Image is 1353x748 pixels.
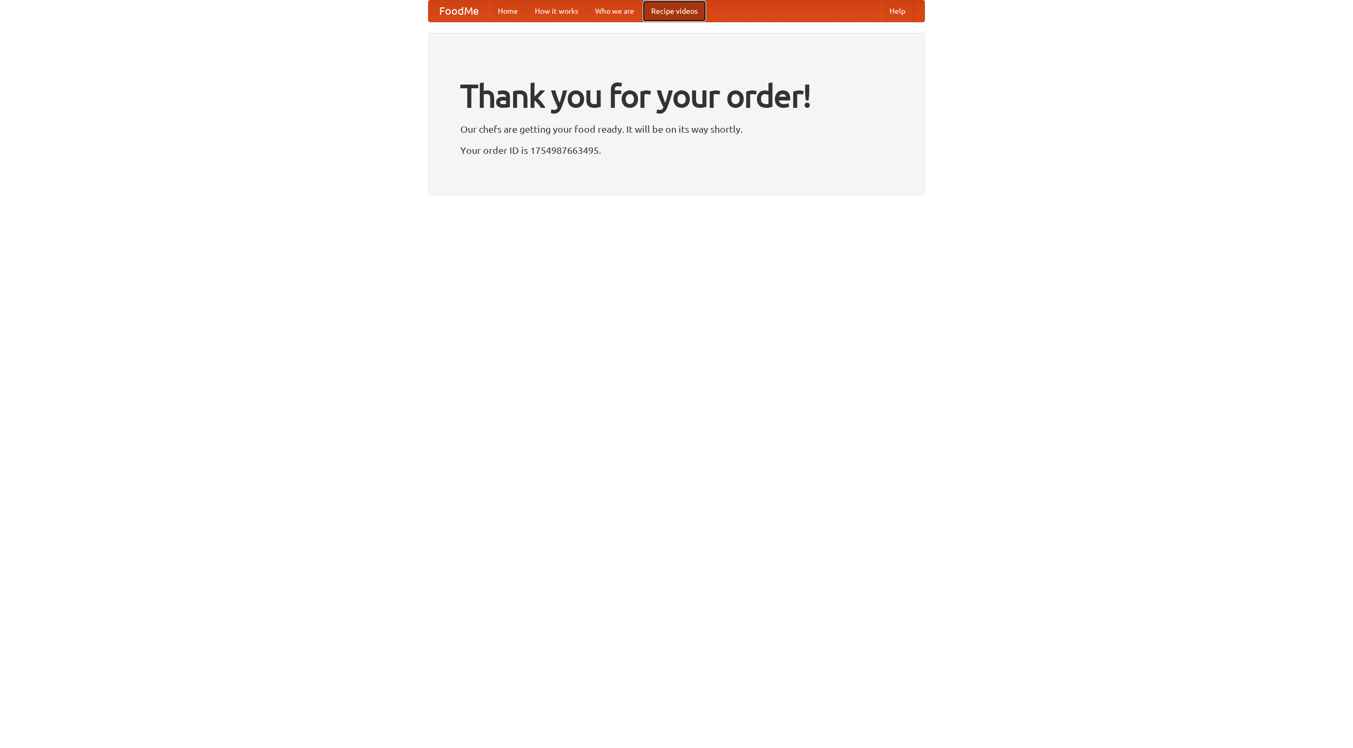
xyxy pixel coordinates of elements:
a: Help [881,1,914,22]
a: How it works [526,1,587,22]
a: Recipe videos [643,1,706,22]
a: Home [489,1,526,22]
h1: Thank you for your order! [460,70,893,121]
a: Who we are [587,1,643,22]
p: Our chefs are getting your food ready. It will be on its way shortly. [460,121,893,137]
a: FoodMe [429,1,489,22]
p: Your order ID is 1754987663495. [460,142,893,158]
